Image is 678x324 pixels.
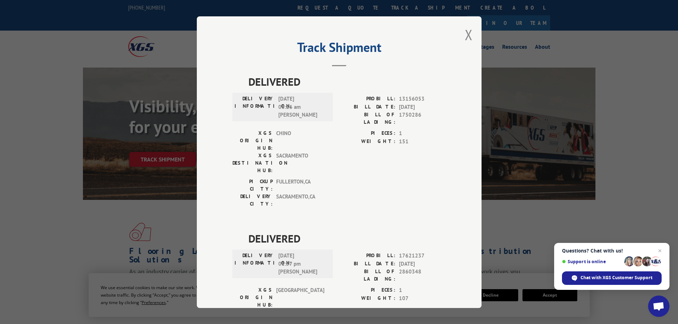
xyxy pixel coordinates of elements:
h2: Track Shipment [232,42,446,56]
span: [DATE] 01:57 pm [PERSON_NAME] [278,252,326,276]
span: Questions? Chat with us! [562,248,662,254]
span: 1 [399,286,446,294]
span: Support is online [562,259,622,264]
button: Close modal [465,25,473,44]
span: FULLERTON , CA [276,178,324,193]
label: XGS DESTINATION HUB: [232,152,273,174]
label: WEIGHT: [339,137,395,145]
label: PIECES: [339,286,395,294]
span: 151 [399,137,446,145]
label: BILL DATE: [339,103,395,111]
span: [DATE] [399,260,446,268]
label: DELIVERY INFORMATION: [235,95,275,119]
label: DELIVERY INFORMATION: [235,252,275,276]
span: DELIVERED [248,74,446,90]
span: SACRAMENTO , CA [276,193,324,208]
label: XGS ORIGIN HUB: [232,129,273,152]
label: BILL OF LADING: [339,111,395,126]
span: [GEOGRAPHIC_DATA] [276,286,324,309]
span: CHINO [276,129,324,152]
label: WEIGHT: [339,294,395,302]
span: Chat with XGS Customer Support [580,275,652,281]
span: Close chat [656,246,664,255]
span: DELIVERED [248,230,446,246]
span: 2860348 [399,268,446,283]
span: SACRAMENTO [276,152,324,174]
span: [DATE] 08:26 am [PERSON_NAME] [278,95,326,119]
div: Chat with XGS Customer Support [562,271,662,285]
span: 1 [399,129,446,138]
label: PICKUP CITY: [232,178,273,193]
span: [DATE] [399,103,446,111]
span: 17621237 [399,252,446,260]
label: BILL OF LADING: [339,268,395,283]
label: PROBILL: [339,95,395,103]
span: 1750286 [399,111,446,126]
label: DELIVERY CITY: [232,193,273,208]
label: PROBILL: [339,252,395,260]
div: Open chat [648,296,669,317]
label: XGS ORIGIN HUB: [232,286,273,309]
label: PIECES: [339,129,395,138]
span: 13156053 [399,95,446,103]
label: BILL DATE: [339,260,395,268]
span: 107 [399,294,446,302]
